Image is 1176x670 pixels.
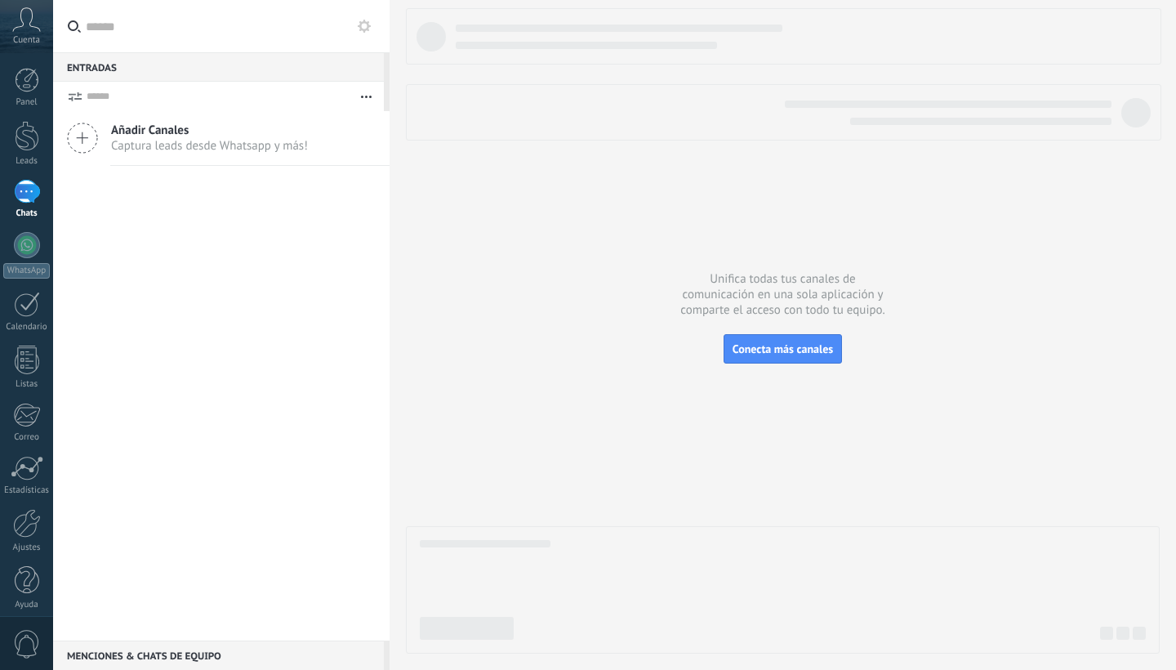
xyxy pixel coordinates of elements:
[111,123,308,138] span: Añadir Canales
[53,641,384,670] div: Menciones & Chats de equipo
[3,600,51,610] div: Ayuda
[733,342,833,356] span: Conecta más canales
[3,156,51,167] div: Leads
[111,138,308,154] span: Captura leads desde Whatsapp y más!
[724,334,842,364] button: Conecta más canales
[3,208,51,219] div: Chats
[3,543,51,553] div: Ajustes
[3,379,51,390] div: Listas
[3,263,50,279] div: WhatsApp
[3,485,51,496] div: Estadísticas
[13,35,40,46] span: Cuenta
[3,432,51,443] div: Correo
[53,52,384,82] div: Entradas
[3,322,51,333] div: Calendario
[3,97,51,108] div: Panel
